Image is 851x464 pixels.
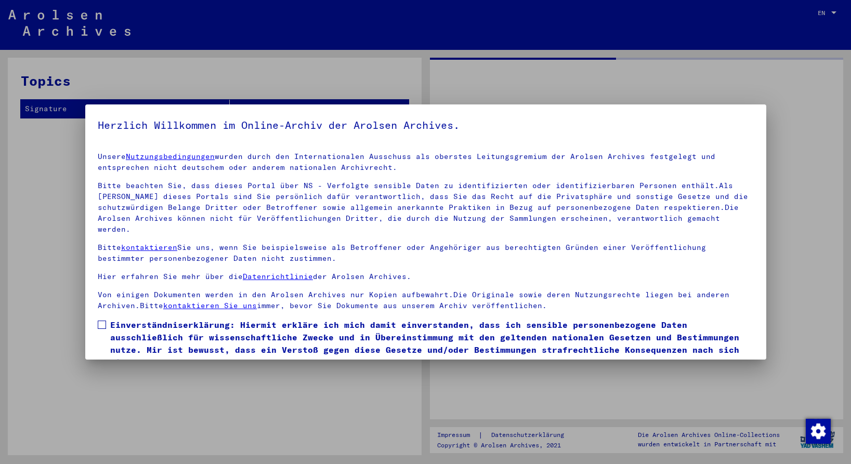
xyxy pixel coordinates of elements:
[98,289,754,311] p: Von einigen Dokumenten werden in den Arolsen Archives nur Kopien aufbewahrt.Die Originale sowie d...
[121,243,177,252] a: kontaktieren
[98,151,754,173] p: Unsere wurden durch den Internationalen Ausschuss als oberstes Leitungsgremium der Arolsen Archiv...
[163,301,257,310] a: kontaktieren Sie uns
[110,319,754,368] span: Einverständniserklärung: Hiermit erkläre ich mich damit einverstanden, dass ich sensible personen...
[805,418,830,443] div: Change consent
[806,419,831,444] img: Change consent
[98,180,754,235] p: Bitte beachten Sie, dass dieses Portal über NS - Verfolgte sensible Daten zu identifizierten oder...
[243,272,313,281] a: Datenrichtlinie
[98,117,754,134] h5: Herzlich Willkommen im Online-Archiv der Arolsen Archives.
[126,152,215,161] a: Nutzungsbedingungen
[98,242,754,264] p: Bitte Sie uns, wenn Sie beispielsweise als Betroffener oder Angehöriger aus berechtigten Gründen ...
[98,271,754,282] p: Hier erfahren Sie mehr über die der Arolsen Archives.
